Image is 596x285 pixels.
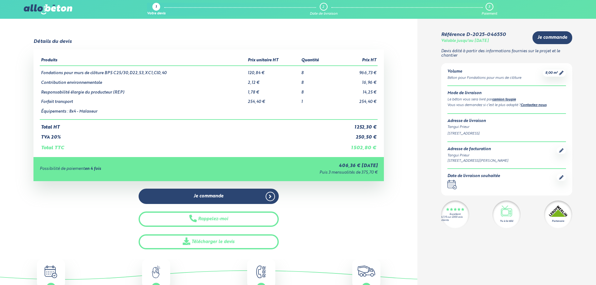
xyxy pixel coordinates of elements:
a: 1 Votre devis [147,3,166,16]
div: 406,36 € [DATE] [213,163,378,169]
td: Fondations pour murs de clôture BPS C25/30,D22,S3,XC1,Cl0,40 [40,66,247,76]
div: Vu à la télé [500,219,513,223]
a: Je commande [139,189,279,204]
p: Devis édité à partir des informations fournies sur le projet et le chantier [441,49,572,58]
button: Rappelez-moi [139,211,279,227]
iframe: Help widget launcher [540,261,589,278]
td: 1 [300,95,332,104]
div: [STREET_ADDRESS] [447,131,566,136]
div: Partenaire [552,219,564,223]
div: Valable jusqu'au [DATE] [441,39,489,43]
td: 8 [300,76,332,85]
td: 120,84 € [247,66,300,76]
td: 254,40 € [333,95,378,104]
img: truck.c7a9816ed8b9b1312949.png [358,266,375,277]
th: Prix HT [333,56,378,66]
a: Contactez-nous [521,104,547,107]
div: Date de livraison [310,12,338,16]
div: Béton pour Fondations pour murs de clôture [447,75,521,81]
strong: en 4 fois [85,167,101,171]
div: Référence D-2025-046550 [441,32,506,38]
td: 1,78 € [247,85,300,95]
th: Quantité [300,56,332,66]
a: 3 Paiement [481,3,497,16]
td: 1 252,30 € [333,120,378,130]
div: Adresse de livraison [447,119,566,124]
div: Votre devis [147,12,166,16]
td: Responsabilité élargie du producteur (REP) [40,85,247,95]
td: 14,25 € [333,85,378,95]
div: Volume [447,69,521,74]
div: 1 [155,5,157,9]
div: Adresse de facturation [447,147,508,152]
td: 16,96 € [333,76,378,85]
a: camion toupie [492,98,516,101]
div: Tangui Prieur [447,125,566,130]
div: 3 [488,5,490,9]
div: [STREET_ADDRESS][PERSON_NAME] [447,158,508,164]
td: Total TTC [40,140,333,151]
span: Je commande [537,35,567,40]
div: Mode de livraison [447,91,566,96]
div: Tangui Prieur [447,153,508,158]
span: Je commande [194,194,223,199]
div: 2 [322,5,324,9]
td: 8 [300,85,332,95]
div: Vous vous demandez si c’est le plus adapté ? . [447,103,566,108]
td: 2,12 € [247,76,300,85]
th: Produits [40,56,247,66]
div: 4.7/5 sur 2300 avis clients [441,216,469,221]
td: 250,50 € [333,130,378,140]
div: Paiement [481,12,497,16]
td: Total HT [40,120,333,130]
td: Contribution environnementale [40,76,247,85]
a: Je commande [532,31,572,44]
img: allobéton [24,4,72,14]
div: Possibilité de paiement [40,167,213,171]
td: Forfait transport [40,95,247,104]
td: 1 502,80 € [333,140,378,151]
td: 8 [300,66,332,76]
div: Puis 3 mensualités de 375,70 € [213,170,378,175]
div: Détails du devis [33,39,72,44]
td: 254,40 € [247,95,300,104]
td: TVA 20% [40,130,333,140]
a: 2 Date de livraison [310,3,338,16]
div: Excellent [450,213,461,216]
td: Équipements : 8x4 - Malaxeur [40,104,247,120]
td: 966,73 € [333,66,378,76]
div: Date de livraison souhaitée [447,174,500,179]
a: Télécharger le devis [139,234,279,250]
div: Le béton vous sera livré par [447,97,566,103]
th: Prix unitaire HT [247,56,300,66]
